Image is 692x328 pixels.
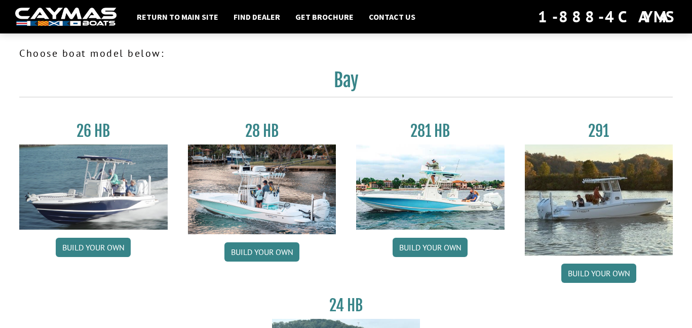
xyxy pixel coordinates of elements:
img: 26_new_photo_resized.jpg [19,144,168,230]
h3: 26 HB [19,122,168,140]
h3: 281 HB [356,122,505,140]
a: Build your own [393,238,468,257]
p: Choose boat model below: [19,46,673,61]
a: Get Brochure [290,10,359,23]
h3: 291 [525,122,673,140]
a: Find Dealer [228,10,285,23]
h3: 24 HB [272,296,420,315]
a: Build your own [561,264,636,283]
img: white-logo-c9c8dbefe5ff5ceceb0f0178aa75bf4bb51f6bca0971e226c86eb53dfe498488.png [15,8,117,26]
div: 1-888-4CAYMAS [538,6,677,28]
h2: Bay [19,69,673,97]
img: 291_Thumbnail.jpg [525,144,673,256]
img: 28_hb_thumbnail_for_caymas_connect.jpg [188,144,336,234]
a: Build your own [224,242,299,262]
a: Contact Us [364,10,420,23]
img: 28-hb-twin.jpg [356,144,505,230]
a: Return to main site [132,10,223,23]
a: Build your own [56,238,131,257]
h3: 28 HB [188,122,336,140]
